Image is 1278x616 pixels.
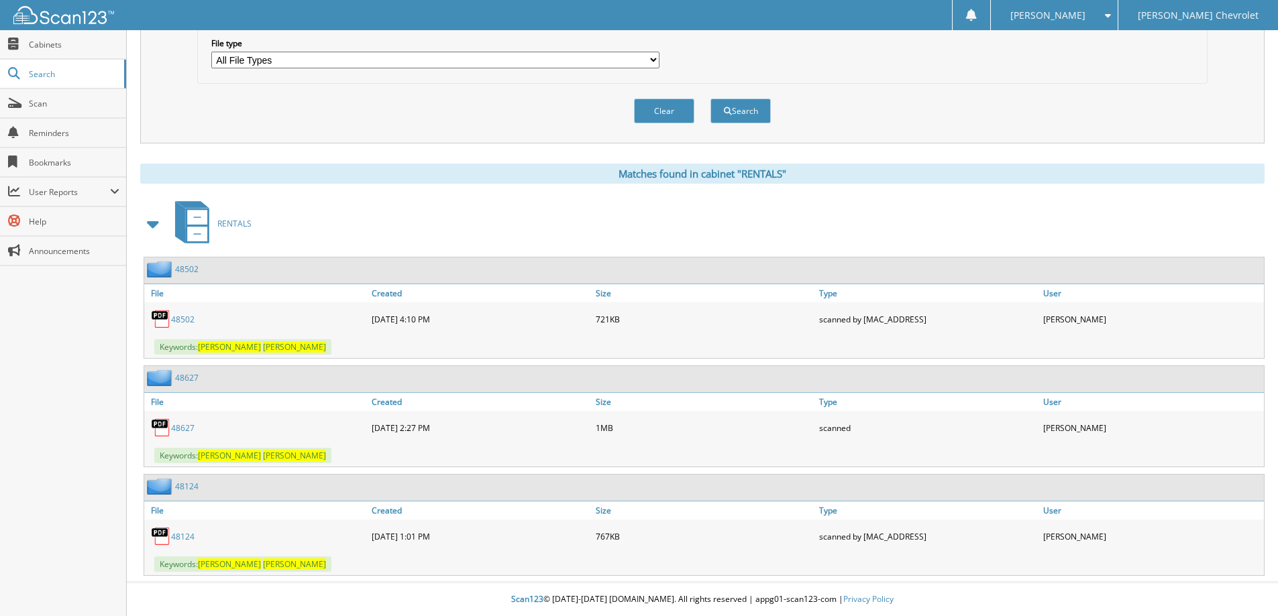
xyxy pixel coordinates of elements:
[29,39,119,50] span: Cabinets
[592,393,816,411] a: Size
[140,164,1265,184] div: Matches found in cabinet "RENTALS"
[217,218,252,229] span: RENTALS
[175,263,199,275] a: 48502
[151,418,171,438] img: PDF.png
[1138,11,1259,19] span: [PERSON_NAME] Chevrolet
[198,341,261,353] span: [PERSON_NAME]
[147,261,175,278] img: folder2.png
[154,556,331,572] span: Keywords:
[29,127,119,139] span: Reminders
[1040,523,1264,550] div: [PERSON_NAME]
[29,157,119,168] span: Bookmarks
[592,501,816,519] a: Size
[198,450,261,461] span: [PERSON_NAME]
[816,393,1040,411] a: Type
[368,284,592,302] a: Created
[592,284,816,302] a: Size
[263,450,326,461] span: [PERSON_NAME]
[843,593,894,605] a: Privacy Policy
[816,284,1040,302] a: Type
[175,372,199,383] a: 48627
[13,6,114,24] img: scan123-logo-white.svg
[144,501,368,519] a: File
[710,99,771,123] button: Search
[634,99,694,123] button: Clear
[1040,393,1264,411] a: User
[151,526,171,546] img: PDF.png
[1010,11,1085,19] span: [PERSON_NAME]
[171,314,195,325] a: 48502
[144,284,368,302] a: File
[816,414,1040,441] div: scanned
[29,98,119,109] span: Scan
[511,593,543,605] span: Scan123
[147,478,175,495] img: folder2.png
[368,523,592,550] div: [DATE] 1:01 PM
[147,369,175,386] img: folder2.png
[592,414,816,441] div: 1MB
[29,68,117,80] span: Search
[171,531,195,542] a: 48124
[144,393,368,411] a: File
[263,558,326,570] span: [PERSON_NAME]
[175,481,199,492] a: 48124
[592,306,816,332] div: 721KB
[1211,552,1278,616] iframe: Chat Widget
[816,306,1040,332] div: scanned by [MAC_ADDRESS]
[154,448,331,463] span: Keywords:
[29,186,110,198] span: User Reports
[211,38,659,49] label: File type
[263,341,326,353] span: [PERSON_NAME]
[1040,306,1264,332] div: [PERSON_NAME]
[29,216,119,227] span: Help
[816,501,1040,519] a: Type
[368,501,592,519] a: Created
[368,306,592,332] div: [DATE] 4:10 PM
[29,245,119,257] span: Announcements
[154,339,331,355] span: Keywords:
[368,393,592,411] a: Created
[1040,284,1264,302] a: User
[171,422,195,434] a: 48627
[368,414,592,441] div: [DATE] 2:27 PM
[816,523,1040,550] div: scanned by [MAC_ADDRESS]
[127,583,1278,616] div: © [DATE]-[DATE] [DOMAIN_NAME]. All rights reserved | appg01-scan123-com |
[151,309,171,329] img: PDF.png
[167,197,252,250] a: RENTALS
[592,523,816,550] div: 767KB
[1040,414,1264,441] div: [PERSON_NAME]
[198,558,261,570] span: [PERSON_NAME]
[1040,501,1264,519] a: User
